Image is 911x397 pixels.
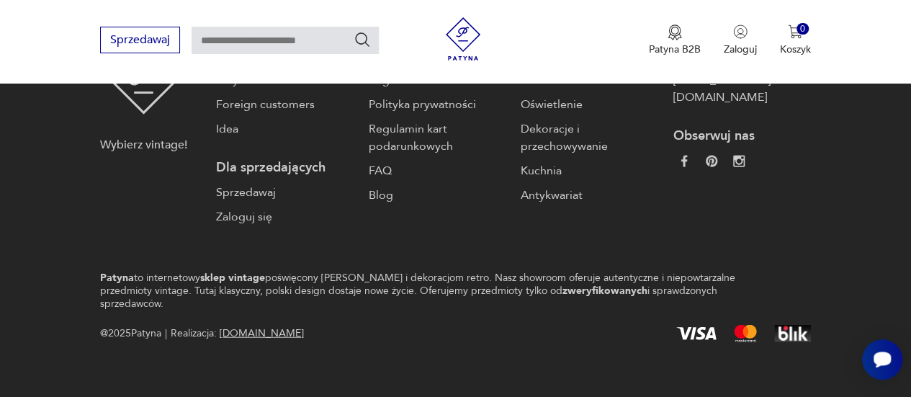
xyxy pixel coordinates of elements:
[562,284,647,298] strong: zweryfikowanych
[521,187,658,204] a: Antykwariat
[369,96,506,113] a: Polityka prywatności
[369,162,506,179] a: FAQ
[862,339,902,380] iframe: Smartsupp widget button
[734,325,757,342] img: Mastercard
[521,96,658,113] a: Oświetlenie
[724,43,757,56] p: Zaloguj
[220,326,304,340] a: [DOMAIN_NAME]
[521,120,658,155] a: Dekoracje i przechowywanie
[676,327,717,340] img: Visa
[216,96,354,113] a: Foreign customers
[100,271,134,285] strong: Patyna
[780,24,811,56] button: 0Koszyk
[678,156,690,167] img: da9060093f698e4c3cedc1453eec5031.webp
[354,31,371,48] button: Szukaj
[100,36,180,46] a: Sprzedawaj
[774,325,811,342] img: BLIK
[780,43,811,56] p: Koszyk
[369,120,506,155] a: Regulamin kart podarunkowych
[673,71,810,106] a: [EMAIL_ADDRESS][DOMAIN_NAME]
[100,27,180,53] button: Sprzedawaj
[673,128,810,145] p: Obserwuj nas
[649,43,701,56] p: Patyna B2B
[441,17,485,61] img: Patyna - sklep z meblami i dekoracjami vintage
[706,156,717,167] img: 37d27d81a828e637adc9f9cb2e3d3a8a.webp
[733,24,748,39] img: Ikonka użytkownika
[200,271,265,285] strong: sklep vintage
[369,187,506,204] a: Blog
[733,156,745,167] img: c2fd9cf7f39615d9d6839a72ae8e59e5.webp
[649,24,701,56] a: Ikona medaluPatyna B2B
[668,24,682,40] img: Ikona medalu
[649,24,701,56] button: Patyna B2B
[796,23,809,35] div: 0
[788,24,802,39] img: Ikona koszyka
[216,120,354,138] a: Idea
[724,24,757,56] button: Zaloguj
[216,184,354,201] a: Sprzedawaj
[216,208,354,226] a: Zaloguj się
[100,136,187,153] p: Wybierz vintage!
[216,159,354,177] p: Dla sprzedających
[100,272,760,311] p: to internetowy poświęcony [PERSON_NAME] i dekoracjom retro. Nasz showroom oferuje autentyczne i n...
[100,325,161,342] span: @ 2025 Patyna
[521,162,658,179] a: Kuchnia
[165,325,167,342] div: |
[171,325,304,342] span: Realizacja:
